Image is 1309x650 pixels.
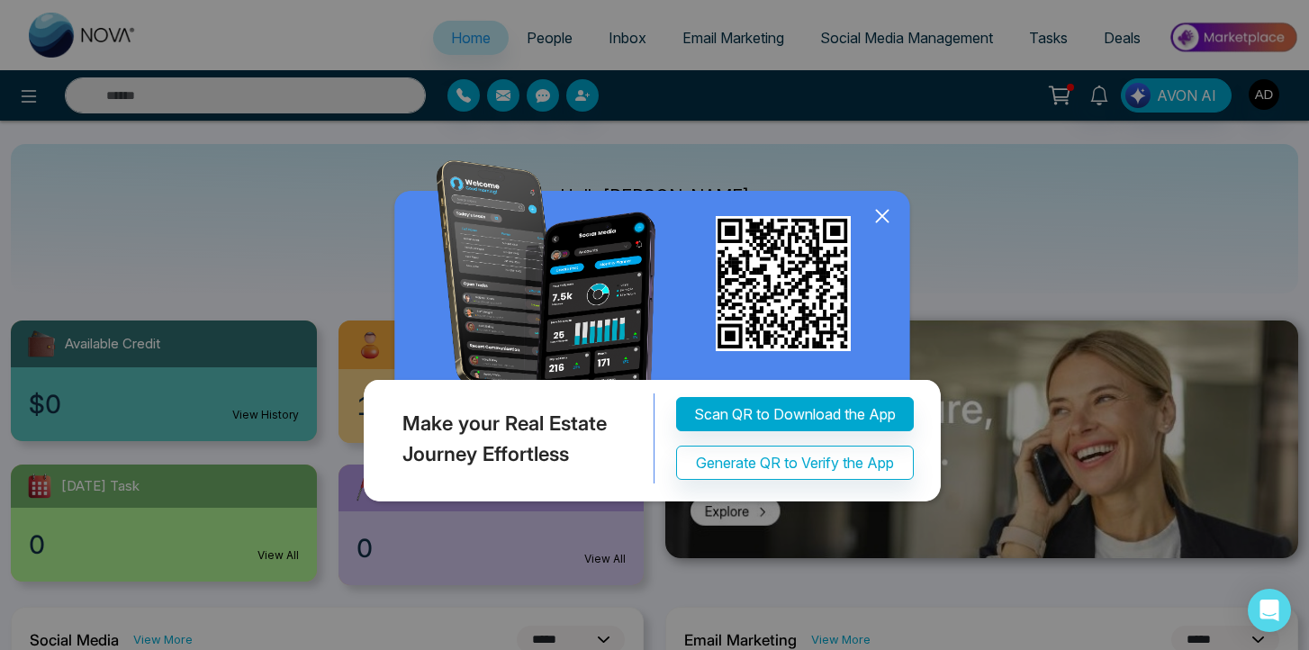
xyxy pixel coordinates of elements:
[359,160,950,510] img: QRModal
[1248,589,1291,632] div: Open Intercom Messenger
[676,398,914,432] button: Scan QR to Download the App
[716,216,851,351] img: qr_for_download_app.png
[676,447,914,481] button: Generate QR to Verify the App
[359,394,654,484] div: Make your Real Estate Journey Effortless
